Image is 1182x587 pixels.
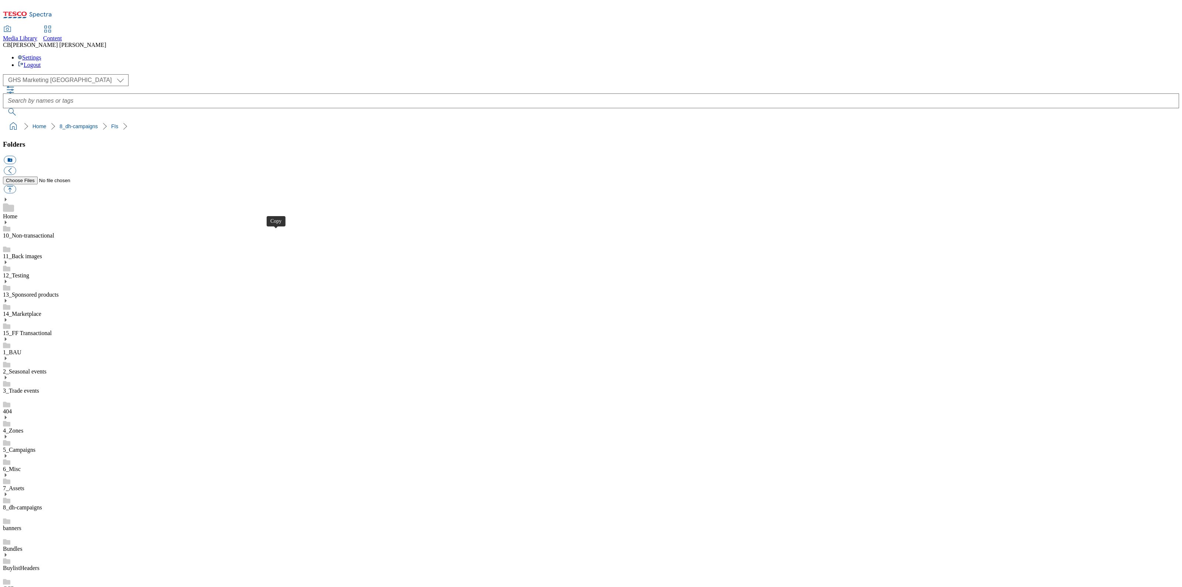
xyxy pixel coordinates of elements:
a: BuylistHeaders [3,565,40,571]
a: 10_Non-transactional [3,232,54,239]
a: 14_Marketplace [3,311,41,317]
a: Logout [18,62,41,68]
a: 7_Assets [3,485,24,491]
a: Bundles [3,546,22,552]
span: [PERSON_NAME] [PERSON_NAME] [11,42,106,48]
a: 13_Sponsored products [3,291,59,298]
span: Media Library [3,35,37,41]
a: 11_Back images [3,253,42,259]
a: 15_FF Transactional [3,330,52,336]
span: Content [43,35,62,41]
a: 1_BAU [3,349,21,355]
a: Settings [18,54,41,61]
a: 2_Seasonal events [3,368,47,375]
a: banners [3,525,21,531]
a: 3_Trade events [3,388,39,394]
a: 404 [3,408,12,414]
a: 6_Misc [3,466,21,472]
a: Media Library [3,26,37,42]
span: CB [3,42,11,48]
input: Search by names or tags [3,93,1179,108]
a: Content [43,26,62,42]
a: FIs [111,123,118,129]
a: 8_dh-campaigns [3,504,42,511]
a: 4_Zones [3,427,23,434]
a: Home [33,123,46,129]
a: home [7,120,19,132]
nav: breadcrumb [3,119,1179,133]
a: 5_Campaigns [3,447,35,453]
a: 8_dh-campaigns [59,123,98,129]
a: 12_Testing [3,272,29,279]
a: Home [3,213,17,219]
h3: Folders [3,140,1179,149]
